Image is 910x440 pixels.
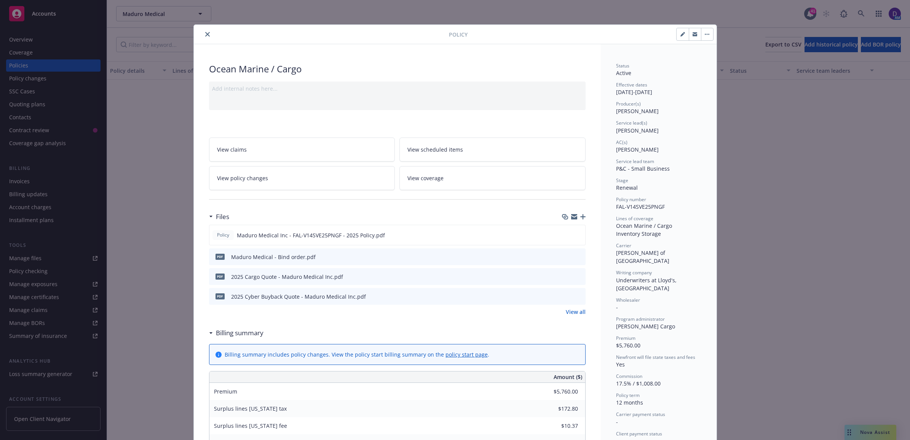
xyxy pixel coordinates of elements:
span: View scheduled items [407,146,463,154]
span: Underwriters at Lloyd's, [GEOGRAPHIC_DATA] [616,277,678,292]
span: [PERSON_NAME] [616,127,659,134]
span: Amount ($) [554,373,582,381]
span: Surplus lines [US_STATE] fee [214,422,287,429]
span: Policy [216,232,231,238]
button: download file [564,273,570,281]
span: $5,760.00 [616,342,640,349]
span: FAL-V14SVE25PNGF [616,203,665,210]
a: View scheduled items [399,138,586,162]
span: pdf [216,274,225,279]
span: AC(s) [616,139,627,146]
span: Premium [214,388,237,395]
div: Inventory Storage [616,230,701,238]
div: Maduro Medical - Bind order.pdf [231,253,316,261]
div: Ocean Marine / Cargo [616,222,701,230]
span: - [616,304,618,311]
input: 0.00 [533,386,583,397]
h3: Billing summary [216,328,263,338]
span: Carrier [616,242,631,249]
span: Maduro Medical Inc - FAL-V14SVE25PNGF - 2025 Policy.pdf [237,231,385,239]
span: Active [616,69,631,77]
span: View coverage [407,174,444,182]
div: [DATE] - [DATE] [616,82,701,96]
div: Billing summary includes policy changes. View the policy start billing summary on the . [225,350,489,358]
span: Carrier payment status [616,411,665,418]
button: preview file [575,231,582,239]
span: Service lead team [616,158,654,165]
span: [PERSON_NAME] of [GEOGRAPHIC_DATA] [616,249,669,264]
span: 12 months [616,399,643,406]
span: Newfront will file state taxes and fees [616,354,695,360]
span: - [616,418,618,426]
div: 2025 Cyber Buyback Quote - Maduro Medical Inc.pdf [231,293,366,301]
div: Billing summary [209,328,263,338]
a: policy start page [445,351,488,358]
a: View claims [209,138,395,162]
span: Policy term [616,392,640,398]
span: Program administrator [616,316,665,322]
span: 17.5% / $1,008.00 [616,380,661,387]
button: download file [564,253,570,261]
div: Add internal notes here... [212,85,583,93]
input: 0.00 [533,420,583,432]
button: close [203,30,212,39]
span: Service lead(s) [616,120,647,126]
span: Client payment status [616,430,662,437]
input: 0.00 [533,403,583,414]
span: Yes [616,361,625,368]
span: Effective dates [616,82,647,88]
span: [PERSON_NAME] Cargo [616,323,675,330]
span: P&C - Small Business [616,165,670,172]
a: View policy changes [209,166,395,190]
span: Premium [616,335,635,341]
button: preview file [576,253,583,261]
span: Stage [616,177,628,184]
span: View claims [217,146,247,154]
span: View policy changes [217,174,268,182]
span: Status [616,62,629,69]
span: Producer(s) [616,101,641,107]
div: 2025 Cargo Quote - Maduro Medical Inc.pdf [231,273,343,281]
button: preview file [576,273,583,281]
button: download file [564,293,570,301]
a: View all [566,308,586,316]
span: Renewal [616,184,638,191]
span: Policy [449,30,468,38]
span: [PERSON_NAME] [616,146,659,153]
h3: Files [216,212,229,222]
span: Commission [616,373,642,379]
div: Ocean Marine / Cargo [209,62,586,75]
div: Files [209,212,229,222]
span: Wholesaler [616,297,640,303]
span: Policy number [616,196,646,203]
span: Lines of coverage [616,215,653,222]
span: Writing company [616,269,652,276]
a: View coverage [399,166,586,190]
span: [PERSON_NAME] [616,107,659,115]
button: download file [563,231,569,239]
span: pdf [216,293,225,299]
span: pdf [216,254,225,259]
span: Surplus lines [US_STATE] tax [214,405,287,412]
button: preview file [576,293,583,301]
